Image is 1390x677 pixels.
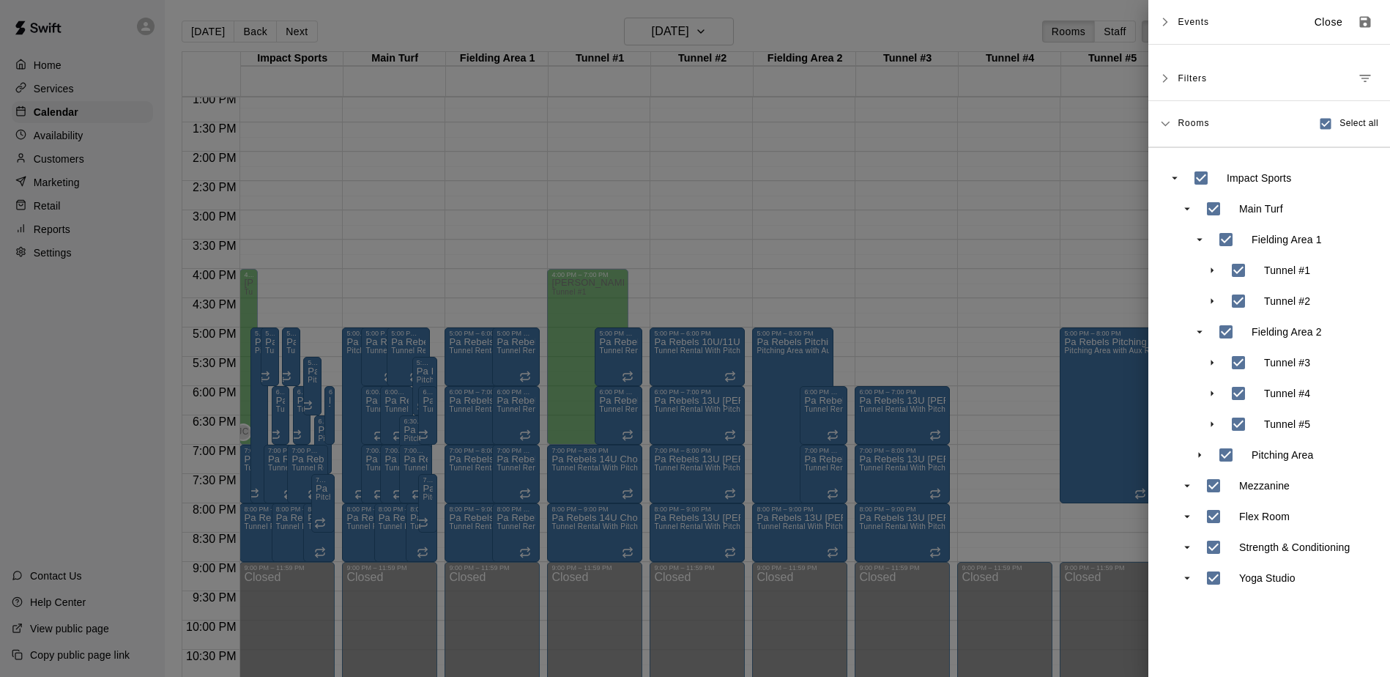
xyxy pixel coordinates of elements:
[1227,171,1291,185] p: Impact Sports
[1148,56,1390,101] div: FiltersManage filters
[1305,10,1352,34] button: Close sidebar
[1239,509,1290,524] p: Flex Room
[1252,448,1313,462] p: Pitching Area
[1264,386,1310,401] p: Tunnel #4
[1252,325,1322,339] p: Fielding Area 2
[1239,478,1290,493] p: Mezzanine
[1148,101,1390,147] div: RoomsSelect all
[1352,9,1378,35] button: Save as default view
[1264,263,1310,278] p: Tunnel #1
[1352,65,1378,92] button: Manage filters
[1339,116,1378,131] span: Select all
[1239,201,1283,216] p: Main Turf
[1239,540,1350,555] p: Strength & Conditioning
[1264,294,1310,308] p: Tunnel #2
[1252,232,1322,247] p: Fielding Area 1
[1315,15,1343,30] p: Close
[1178,65,1207,92] span: Filters
[1264,355,1310,370] p: Tunnel #3
[1178,9,1209,35] span: Events
[1163,163,1375,593] ul: swift facility view
[1239,571,1296,585] p: Yoga Studio
[1264,417,1310,432] p: Tunnel #5
[1178,116,1209,128] span: Rooms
